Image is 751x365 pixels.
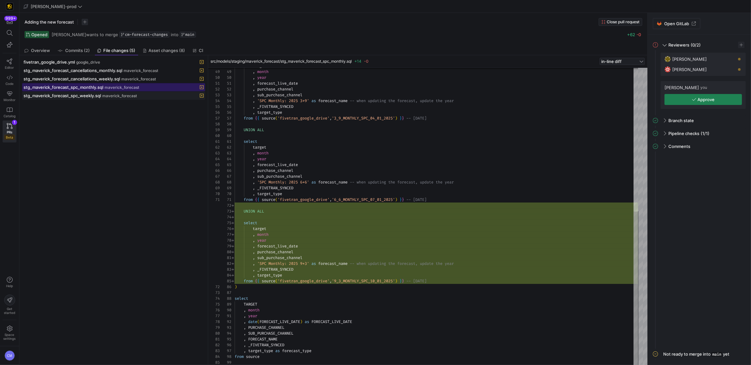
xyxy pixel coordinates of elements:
[311,98,316,103] span: as
[31,48,50,53] span: Overview
[257,81,298,86] span: forecast_live_date
[672,67,707,72] span: [PERSON_NAME]
[24,68,122,73] span: stg_maverick_forecast_cancellations_monthly.sql
[220,278,231,284] div: 85
[257,156,266,162] span: year
[257,92,302,98] span: sub_purchase_channel
[22,91,205,100] button: stg_maverick_forecast_spc_weekly.sqlmaverick_forecast
[653,115,746,126] mat-expansion-panel-header: Branch state
[220,243,231,249] div: 79
[257,278,259,284] span: {
[355,59,362,64] span: +14
[3,120,16,142] a: PRsBeta1
[244,342,246,348] span: ,
[220,354,231,360] div: 98
[220,121,231,127] div: 58
[244,139,257,144] span: select
[31,32,47,37] span: Opened
[208,144,220,150] div: 62
[220,98,231,104] div: 54
[5,284,14,288] span: Help
[282,348,311,353] span: forecast_type
[601,59,622,64] span: in-line diff
[253,98,255,103] span: ,
[257,319,259,324] span: (
[208,296,220,301] div: 74
[311,319,352,324] span: FORECAST_LIVE_DATE
[208,284,220,290] div: 72
[395,116,397,121] span: )
[119,32,169,37] a: cm-forecast-changes
[311,261,316,266] span: as
[278,197,330,202] span: 'fivetran_google_drive'
[220,307,231,313] div: 90
[300,319,302,324] span: )
[208,115,220,121] div: 57
[24,76,120,81] span: stg_maverick_forecast_cancellations_weekly.sql
[668,42,689,47] span: Reviewers
[3,56,16,72] a: Editor
[208,150,220,156] div: 63
[257,127,264,132] span: ALL
[253,244,255,249] span: ,
[257,174,302,179] span: sub_purchase_channel
[220,325,231,330] div: 93
[257,69,269,74] span: month
[653,128,746,139] mat-expansion-panel-header: Pipeline checks(1/1)
[257,116,259,121] span: {
[253,75,255,80] span: ,
[208,173,220,179] div: 67
[664,21,689,26] span: Open GitLab
[330,197,332,202] span: ,
[665,85,699,90] span: [PERSON_NAME]
[406,116,427,121] span: -- [DATE]
[104,48,136,53] span: File changes (5)
[31,4,76,9] span: [PERSON_NAME]-prod
[406,197,427,202] span: -- [DATE]
[208,69,220,75] div: 49
[406,278,427,284] span: -- [DATE]
[220,144,231,150] div: 62
[248,313,257,318] span: year
[208,80,220,86] div: 51
[220,284,231,290] div: 86
[52,32,118,37] span: wants to merge
[220,301,231,307] div: 89
[220,191,231,197] div: 70
[257,244,298,249] span: forecast_live_date
[220,232,231,237] div: 77
[698,97,715,102] span: Approve
[220,266,231,272] div: 83
[208,75,220,80] div: 50
[253,104,255,109] span: ,
[208,104,220,109] div: 55
[311,180,316,185] span: as
[25,19,74,25] span: Adding the new forecast
[350,180,454,185] span: -- when updating the forecast, update the year
[253,191,255,196] span: ,
[4,307,15,315] span: Get started
[220,150,231,156] div: 63
[332,116,395,121] span: '3_9_MONTHLY_SPC_04_01_2025'
[208,342,220,348] div: 82
[244,308,246,313] span: ,
[402,278,404,284] span: }
[244,220,257,225] span: select
[220,319,231,325] div: 92
[220,185,231,191] div: 69
[220,208,231,214] div: 73
[220,226,231,232] div: 76
[253,180,255,185] span: ,
[257,273,282,278] span: target_type
[663,351,729,357] div: Not ready to merge into yet
[653,40,746,50] mat-expansion-panel-header: Reviewers(0/2)
[220,92,231,98] div: 53
[257,255,302,260] span: sub_purchase_channel
[665,94,742,105] button: Approve
[3,292,16,317] button: Getstarted
[253,69,255,74] span: ,
[257,261,309,266] span: 'SPC Monthly: 2025 9+3'
[125,32,168,37] span: cm-forecast-changes
[5,350,15,361] div: CM
[121,77,156,81] span: maverick_forecast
